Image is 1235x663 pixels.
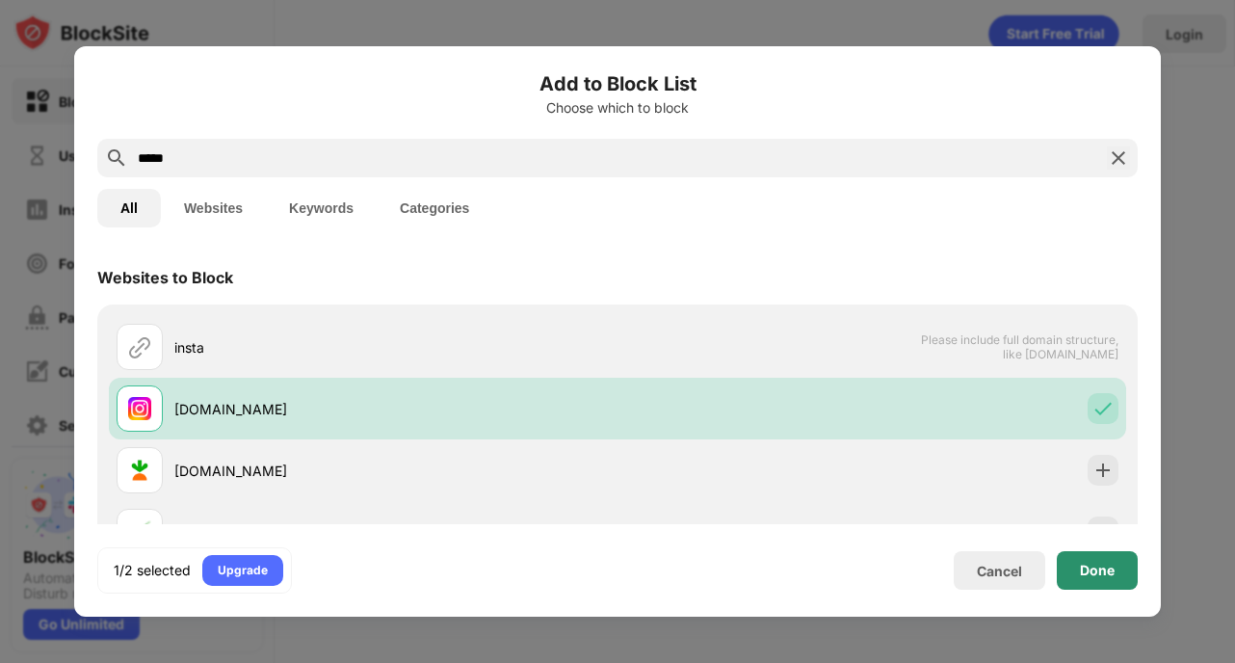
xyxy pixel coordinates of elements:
[174,399,617,419] div: [DOMAIN_NAME]
[114,561,191,580] div: 1/2 selected
[174,337,617,358] div: insta
[97,189,161,227] button: All
[128,397,151,420] img: favicons
[1080,563,1115,578] div: Done
[1107,146,1130,170] img: search-close
[105,146,128,170] img: search.svg
[97,69,1138,98] h6: Add to Block List
[377,189,492,227] button: Categories
[218,561,268,580] div: Upgrade
[977,563,1022,579] div: Cancel
[128,520,151,544] img: favicons
[174,461,617,481] div: [DOMAIN_NAME]
[920,332,1118,361] span: Please include full domain structure, like [DOMAIN_NAME]
[97,100,1138,116] div: Choose which to block
[97,268,233,287] div: Websites to Block
[128,459,151,482] img: favicons
[161,189,266,227] button: Websites
[128,335,151,358] img: url.svg
[266,189,377,227] button: Keywords
[174,522,617,543] div: [DOMAIN_NAME]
